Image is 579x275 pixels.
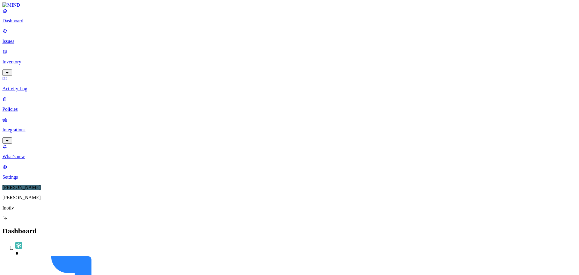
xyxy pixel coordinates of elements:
[2,164,577,180] a: Settings
[2,185,41,190] span: [PERSON_NAME]
[2,76,577,91] a: Activity Log
[2,107,577,112] p: Policies
[2,144,577,159] a: What's new
[2,174,577,180] p: Settings
[2,39,577,44] p: Issues
[2,28,577,44] a: Issues
[2,18,577,24] p: Dashboard
[2,96,577,112] a: Policies
[2,154,577,159] p: What's new
[2,117,577,143] a: Integrations
[2,59,577,65] p: Inventory
[2,205,577,211] p: Inotiv
[14,241,23,250] img: svg%3e
[2,195,577,200] p: [PERSON_NAME]
[2,8,577,24] a: Dashboard
[2,127,577,133] p: Integrations
[2,2,20,8] img: MIND
[2,86,577,91] p: Activity Log
[2,227,577,235] h2: Dashboard
[2,2,577,8] a: MIND
[2,49,577,75] a: Inventory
